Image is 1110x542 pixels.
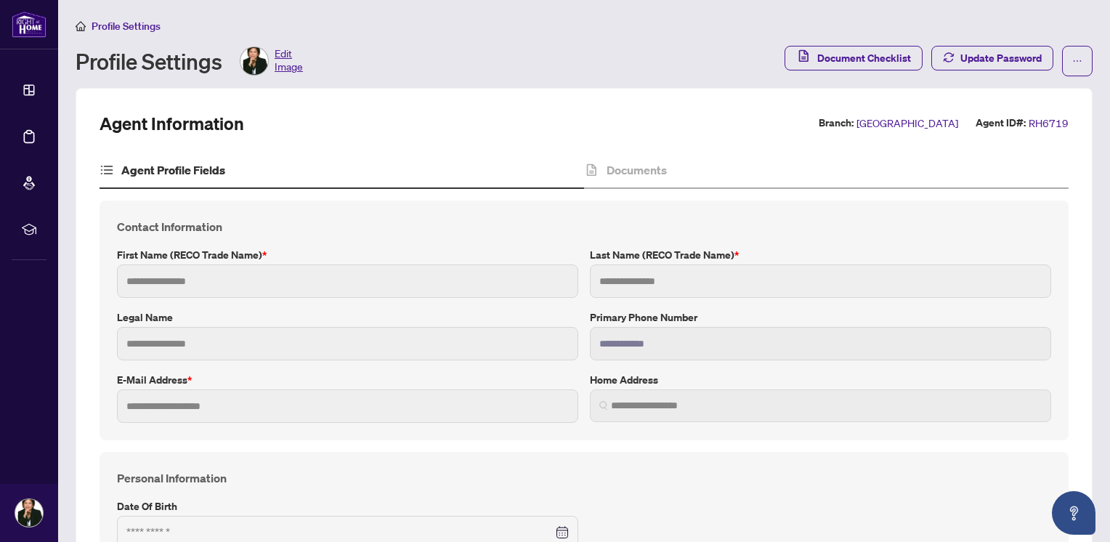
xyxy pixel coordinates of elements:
h2: Agent Information [100,112,244,135]
span: Document Checklist [817,46,911,70]
span: home [76,21,86,31]
label: Branch: [819,115,854,132]
label: Home Address [590,372,1051,388]
button: Document Checklist [785,46,923,70]
img: logo [12,11,46,38]
button: Open asap [1052,491,1095,535]
img: Profile Icon [240,47,268,75]
h4: Agent Profile Fields [121,161,225,179]
label: Date of Birth [117,498,578,514]
span: RH6719 [1029,115,1069,132]
span: Update Password [960,46,1042,70]
span: Edit Image [275,46,303,76]
h4: Personal Information [117,469,1051,487]
label: Legal Name [117,310,578,325]
img: search_icon [599,401,608,410]
label: First Name (RECO Trade Name) [117,247,578,263]
h4: Documents [607,161,667,179]
div: Profile Settings [76,46,303,76]
h4: Contact Information [117,218,1051,235]
img: Profile Icon [15,499,43,527]
label: E-mail Address [117,372,578,388]
label: Last Name (RECO Trade Name) [590,247,1051,263]
label: Primary Phone Number [590,310,1051,325]
span: [GEOGRAPHIC_DATA] [856,115,958,132]
span: ellipsis [1072,56,1082,66]
button: Update Password [931,46,1053,70]
label: Agent ID#: [976,115,1026,132]
span: Profile Settings [92,20,161,33]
